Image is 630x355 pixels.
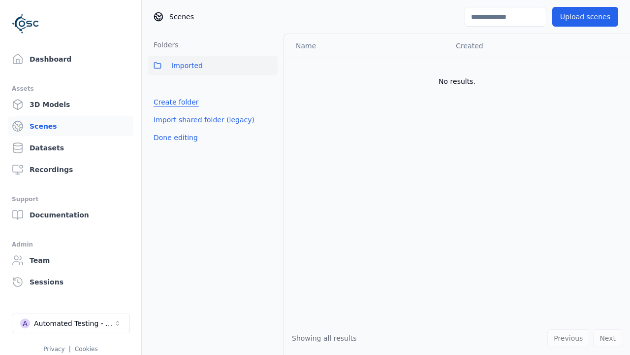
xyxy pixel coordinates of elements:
[171,60,203,71] span: Imported
[169,12,194,22] span: Scenes
[284,34,448,58] th: Name
[148,111,260,129] button: Import shared folder (legacy)
[8,205,133,225] a: Documentation
[284,58,630,105] td: No results.
[43,346,64,353] a: Privacy
[148,56,278,75] button: Imported
[12,239,129,250] div: Admin
[8,160,133,179] a: Recordings
[12,193,129,205] div: Support
[20,319,30,328] div: A
[292,334,357,342] span: Showing all results
[154,97,199,107] a: Create folder
[12,10,39,37] img: Logo
[148,93,205,111] button: Create folder
[148,129,204,146] button: Done editing
[8,250,133,270] a: Team
[69,346,71,353] span: |
[8,95,133,114] a: 3D Models
[552,7,618,27] button: Upload scenes
[448,34,614,58] th: Created
[148,40,179,50] h3: Folders
[12,83,129,95] div: Assets
[8,116,133,136] a: Scenes
[12,314,130,333] button: Select a workspace
[154,115,254,125] a: Import shared folder (legacy)
[8,138,133,158] a: Datasets
[75,346,98,353] a: Cookies
[34,319,114,328] div: Automated Testing - Playwright
[8,272,133,292] a: Sessions
[8,49,133,69] a: Dashboard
